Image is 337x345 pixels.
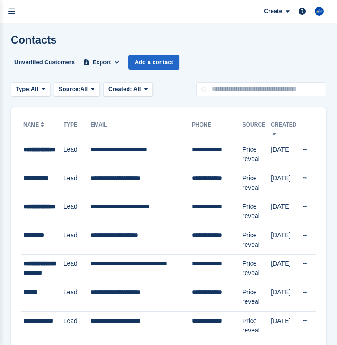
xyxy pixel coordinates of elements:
span: All [81,85,88,94]
td: Lead [64,226,91,254]
td: [DATE] [271,283,297,312]
button: Export [82,55,121,70]
a: Add a contact [128,55,179,70]
a: Unverified Customers [11,55,78,70]
td: [DATE] [271,311,297,340]
span: All [133,86,141,92]
td: Lead [64,283,91,312]
span: Source: [59,85,80,94]
h1: Contacts [11,34,57,46]
td: Price reveal [243,226,271,254]
td: [DATE] [271,226,297,254]
button: Source: All [54,82,100,97]
a: Name [23,122,46,128]
a: Created [271,122,296,136]
td: Price reveal [243,197,271,226]
th: Phone [192,118,243,140]
th: Type [64,118,91,140]
td: [DATE] [271,140,297,169]
td: Lead [64,254,91,283]
td: [DATE] [271,254,297,283]
img: Jonny Bleach [315,7,324,16]
td: Lead [64,169,91,197]
td: Price reveal [243,283,271,312]
span: Type: [16,85,31,94]
td: Lead [64,311,91,340]
button: Type: All [11,82,50,97]
th: Email [90,118,192,140]
td: [DATE] [271,197,297,226]
td: Price reveal [243,311,271,340]
span: All [31,85,38,94]
td: Lead [64,140,91,169]
button: Created: All [103,82,153,97]
td: Lead [64,197,91,226]
td: Price reveal [243,254,271,283]
span: Created: [108,86,132,92]
td: Price reveal [243,140,271,169]
span: Export [92,58,111,67]
td: [DATE] [271,169,297,197]
td: Price reveal [243,169,271,197]
span: Create [264,7,282,16]
th: Source [243,118,271,140]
